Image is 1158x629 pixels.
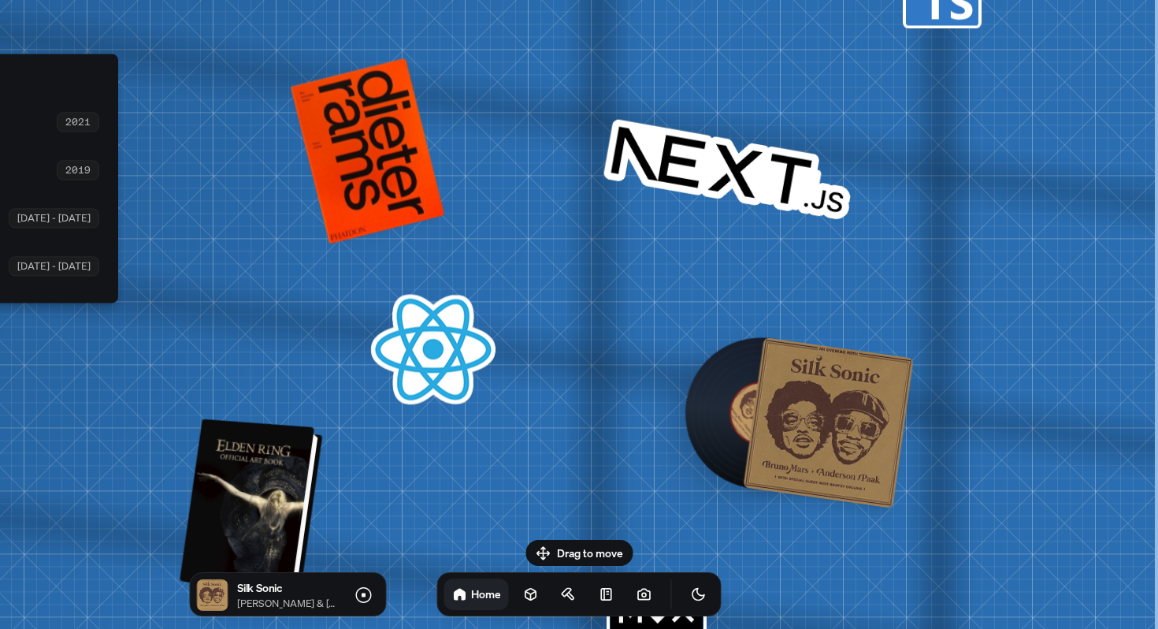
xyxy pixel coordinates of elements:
[444,579,509,610] a: Home
[57,160,99,180] div: 2019
[9,208,99,228] div: [DATE] - [DATE]
[237,596,338,611] p: [PERSON_NAME] & [PERSON_NAME] .Paak
[683,579,714,610] button: Toggle Theme
[237,579,338,596] p: Silk Sonic
[471,586,501,601] h1: Home
[9,256,99,276] div: [DATE] - [DATE]
[57,112,99,132] div: 2021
